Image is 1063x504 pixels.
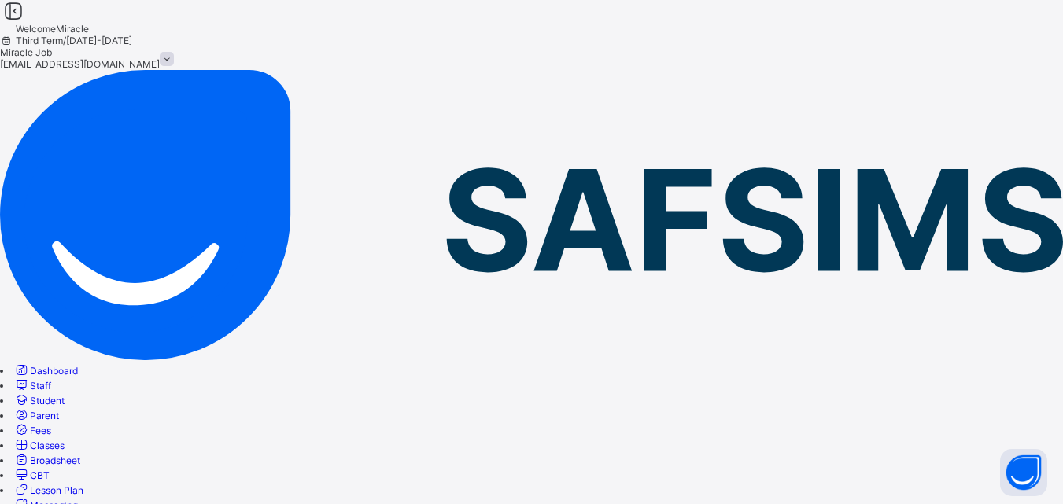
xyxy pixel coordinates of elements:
span: Welcome Miracle [16,23,89,35]
span: CBT [30,469,50,481]
span: Dashboard [30,365,78,377]
a: Classes [13,440,65,451]
a: Student [13,395,65,407]
span: Fees [30,425,51,436]
a: Staff [13,380,51,392]
span: Broadsheet [30,454,80,466]
a: Fees [13,425,51,436]
a: Parent [13,410,59,421]
a: CBT [13,469,50,481]
span: Parent [30,410,59,421]
button: Open asap [1000,449,1047,496]
a: Lesson Plan [13,484,83,496]
span: Student [30,395,65,407]
span: Classes [30,440,65,451]
span: Lesson Plan [30,484,83,496]
a: Broadsheet [13,454,80,466]
a: Dashboard [13,365,78,377]
span: Staff [30,380,51,392]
